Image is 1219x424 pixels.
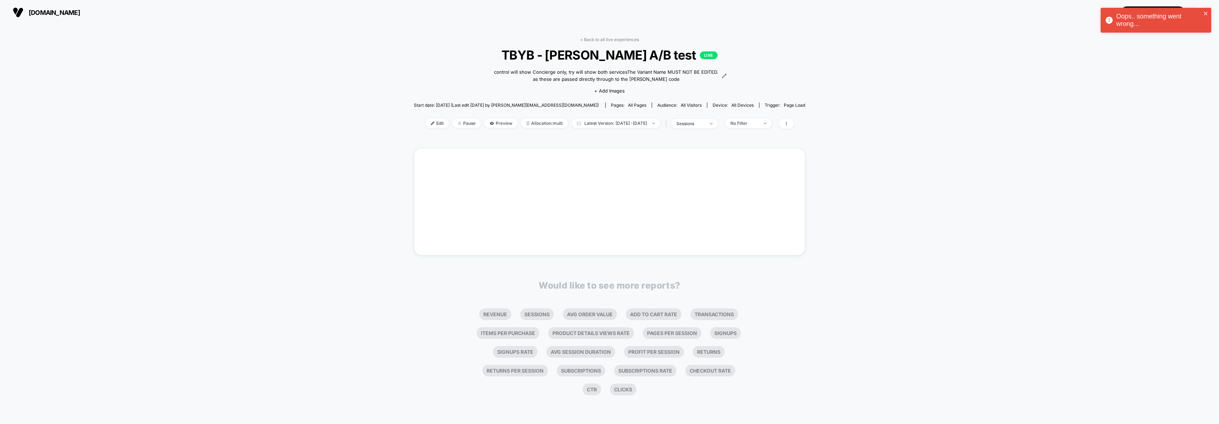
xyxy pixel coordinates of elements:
span: Pause [453,118,481,128]
span: Preview [484,118,518,128]
img: end [458,122,461,125]
p: LIVE [700,51,718,59]
span: Page Load [784,102,805,108]
p: Would like to see more reports? [539,280,680,291]
div: Audience: [657,102,702,108]
div: CH [1192,6,1206,19]
button: CH [1190,5,1208,20]
span: Device: [707,102,759,108]
li: Product Details Views Rate [548,327,634,339]
div: Oops.. something went wrong... [1116,13,1201,28]
div: sessions [676,121,705,126]
img: calendar [577,122,581,125]
span: + Add Images [594,88,625,94]
span: Allocation: multi [521,118,568,128]
img: end [652,123,655,124]
span: All Visitors [681,102,702,108]
span: all devices [731,102,754,108]
li: Checkout Rate [685,365,735,376]
li: Profit Per Session [624,346,684,358]
li: Avg Session Duration [546,346,615,358]
li: Avg Order Value [563,308,617,320]
span: [DOMAIN_NAME] [29,9,80,16]
li: Ctr [583,384,601,395]
li: Signups Rate [493,346,538,358]
li: Sessions [520,308,554,320]
li: Transactions [690,308,738,320]
img: edit [431,122,434,125]
span: | [664,118,671,129]
span: all pages [628,102,646,108]
img: end [710,123,713,124]
span: Latest Version: [DATE] - [DATE] [572,118,660,128]
span: TBYB - [PERSON_NAME] A/B test [433,48,785,62]
div: Pages: [611,102,646,108]
div: Trigger: [765,102,805,108]
li: Signups [710,327,741,339]
li: Add To Cart Rate [626,308,681,320]
li: Returns Per Session [482,365,548,376]
li: Pages Per Session [643,327,701,339]
a: < Back to all live experiences [580,37,639,42]
img: Visually logo [13,7,23,18]
li: Revenue [479,308,511,320]
li: Clicks [610,384,636,395]
li: Returns [693,346,725,358]
span: Start date: [DATE] (Last edit [DATE] by [PERSON_NAME][EMAIL_ADDRESS][DOMAIN_NAME]) [414,102,599,108]
button: close [1203,11,1208,17]
img: end [764,123,766,124]
button: [DOMAIN_NAME] [11,7,82,18]
li: Items Per Purchase [477,327,539,339]
span: Edit [426,118,449,128]
li: Subscriptions [557,365,605,376]
div: No Filter [730,121,759,126]
span: control will show Concierge only, try will show both servicesThe Variant Name MUST NOT BE EDITED.... [492,69,720,83]
img: rebalance [527,121,529,125]
li: Subscriptions Rate [614,365,676,376]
